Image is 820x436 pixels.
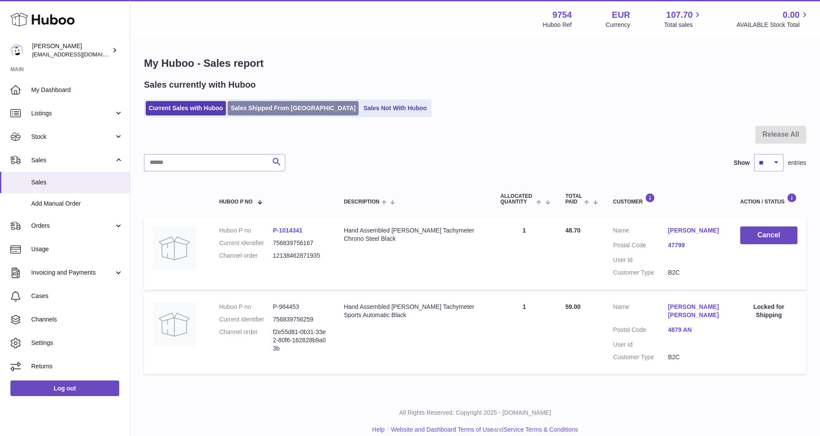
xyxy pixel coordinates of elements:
[613,353,668,361] dt: Customer Type
[613,326,668,336] dt: Postal Code
[31,222,114,230] span: Orders
[360,101,430,115] a: Sales Not With Huboo
[344,303,483,319] div: Hand Assembled [PERSON_NAME] Tachymeter Sports Automatic Black
[31,133,114,141] span: Stock
[613,341,668,349] dt: User Id
[144,56,806,70] h1: My Huboo - Sales report
[736,9,810,29] a: 0.00 AVAILABLE Stock Total
[144,79,256,91] h2: Sales currently with Huboo
[219,315,273,324] dt: Current identifier
[10,44,23,57] img: info@fieldsluxury.london
[31,362,123,370] span: Returns
[492,218,557,290] td: 1
[565,193,582,205] span: Total paid
[273,227,303,234] a: P-1014341
[31,292,123,300] span: Cases
[565,303,581,310] span: 59.00
[503,426,578,433] a: Service Terms & Conditions
[388,426,578,434] li: and
[273,328,327,353] dd: f2e55d81-0b31-33e2-80f6-162828b9a03b
[666,9,693,21] span: 107.70
[668,303,723,319] a: [PERSON_NAME] [PERSON_NAME]
[31,156,114,164] span: Sales
[32,42,110,59] div: [PERSON_NAME]
[740,303,797,319] div: Locked for Shipping
[273,252,327,260] dd: 12138462871935
[219,328,273,353] dt: Channel order
[273,315,327,324] dd: 756839756259
[613,256,668,264] dt: User Id
[613,226,668,237] dt: Name
[613,193,723,205] div: Customer
[153,226,196,270] img: no-photo.jpg
[219,226,273,235] dt: Huboo P no
[228,101,359,115] a: Sales Shipped From [GEOGRAPHIC_DATA]
[344,199,379,205] span: Description
[31,245,123,253] span: Usage
[31,200,123,208] span: Add Manual Order
[788,159,806,167] span: entries
[734,159,750,167] label: Show
[219,252,273,260] dt: Channel order
[668,326,723,334] a: 4879 AN
[613,303,668,321] dt: Name
[31,86,123,94] span: My Dashboard
[543,21,572,29] div: Huboo Ref
[273,303,327,311] dd: P-984453
[31,109,114,118] span: Listings
[146,101,226,115] a: Current Sales with Huboo
[492,294,557,374] td: 1
[273,239,327,247] dd: 756839756167
[664,9,702,29] a: 107.70 Total sales
[391,426,493,433] a: Website and Dashboard Terms of Use
[668,226,723,235] a: [PERSON_NAME]
[740,226,797,244] button: Cancel
[500,193,534,205] span: ALLOCATED Quantity
[664,21,702,29] span: Total sales
[153,303,196,346] img: no-photo.jpg
[31,315,123,324] span: Channels
[219,303,273,311] dt: Huboo P no
[612,9,630,21] strong: EUR
[10,380,119,396] a: Log out
[613,269,668,277] dt: Customer Type
[613,241,668,252] dt: Postal Code
[31,178,123,187] span: Sales
[344,226,483,243] div: Hand Assembled [PERSON_NAME] Tachymeter Chrono Steel Black
[668,241,723,249] a: 47799
[219,239,273,247] dt: Current identifier
[565,227,581,234] span: 48.70
[668,269,723,277] dd: B2C
[31,269,114,277] span: Invoicing and Payments
[372,426,385,433] a: Help
[219,199,252,205] span: Huboo P no
[668,353,723,361] dd: B2C
[736,21,810,29] span: AVAILABLE Stock Total
[552,9,572,21] strong: 9754
[783,9,800,21] span: 0.00
[740,193,797,205] div: Action / Status
[606,21,631,29] div: Currency
[32,51,127,58] span: [EMAIL_ADDRESS][DOMAIN_NAME]
[137,409,813,417] p: All Rights Reserved. Copyright 2025 - [DOMAIN_NAME]
[31,339,123,347] span: Settings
